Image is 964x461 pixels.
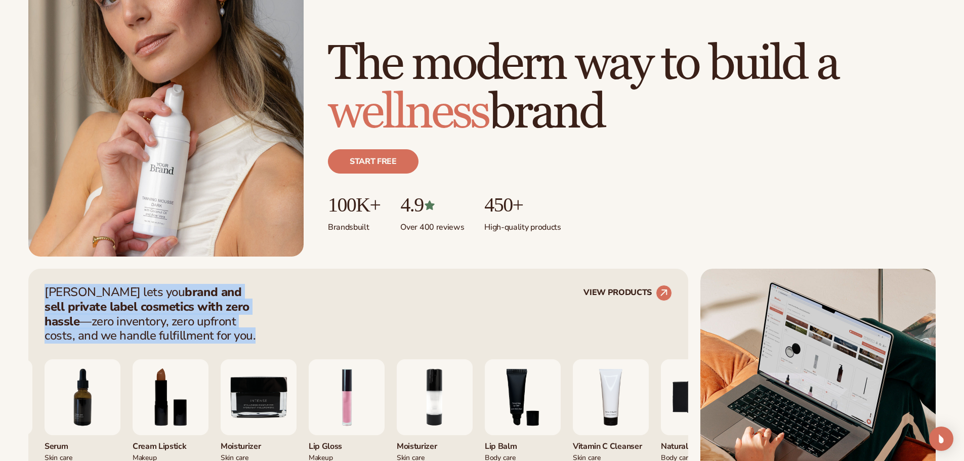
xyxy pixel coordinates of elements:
[221,359,297,435] img: Moisturizer.
[309,359,385,435] img: Pink lip gloss.
[133,359,208,435] img: Luxury cream lipstick.
[45,285,262,343] p: [PERSON_NAME] lets you —zero inventory, zero upfront costs, and we handle fulfillment for you.
[328,216,380,233] p: Brands built
[309,435,385,452] div: Lip Gloss
[221,435,297,452] div: Moisturizer
[661,359,737,435] img: Nature bar of soap.
[573,359,649,435] img: Vitamin c cleanser.
[484,216,561,233] p: High-quality products
[400,216,464,233] p: Over 400 reviews
[45,359,120,435] img: Collagen and retinol serum.
[397,435,473,452] div: Moisturizer
[485,435,561,452] div: Lip Balm
[397,359,473,435] img: Moisturizing lotion.
[484,194,561,216] p: 450+
[328,40,936,137] h1: The modern way to build a brand
[583,285,672,301] a: VIEW PRODUCTS
[400,194,464,216] p: 4.9
[328,194,380,216] p: 100K+
[45,435,120,452] div: Serum
[328,83,489,142] span: wellness
[45,284,249,329] strong: brand and sell private label cosmetics with zero hassle
[661,435,737,452] div: Natural Soap
[929,427,953,451] div: Open Intercom Messenger
[573,435,649,452] div: Vitamin C Cleanser
[133,435,208,452] div: Cream Lipstick
[485,359,561,435] img: Smoothing lip balm.
[328,149,418,174] a: Start free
